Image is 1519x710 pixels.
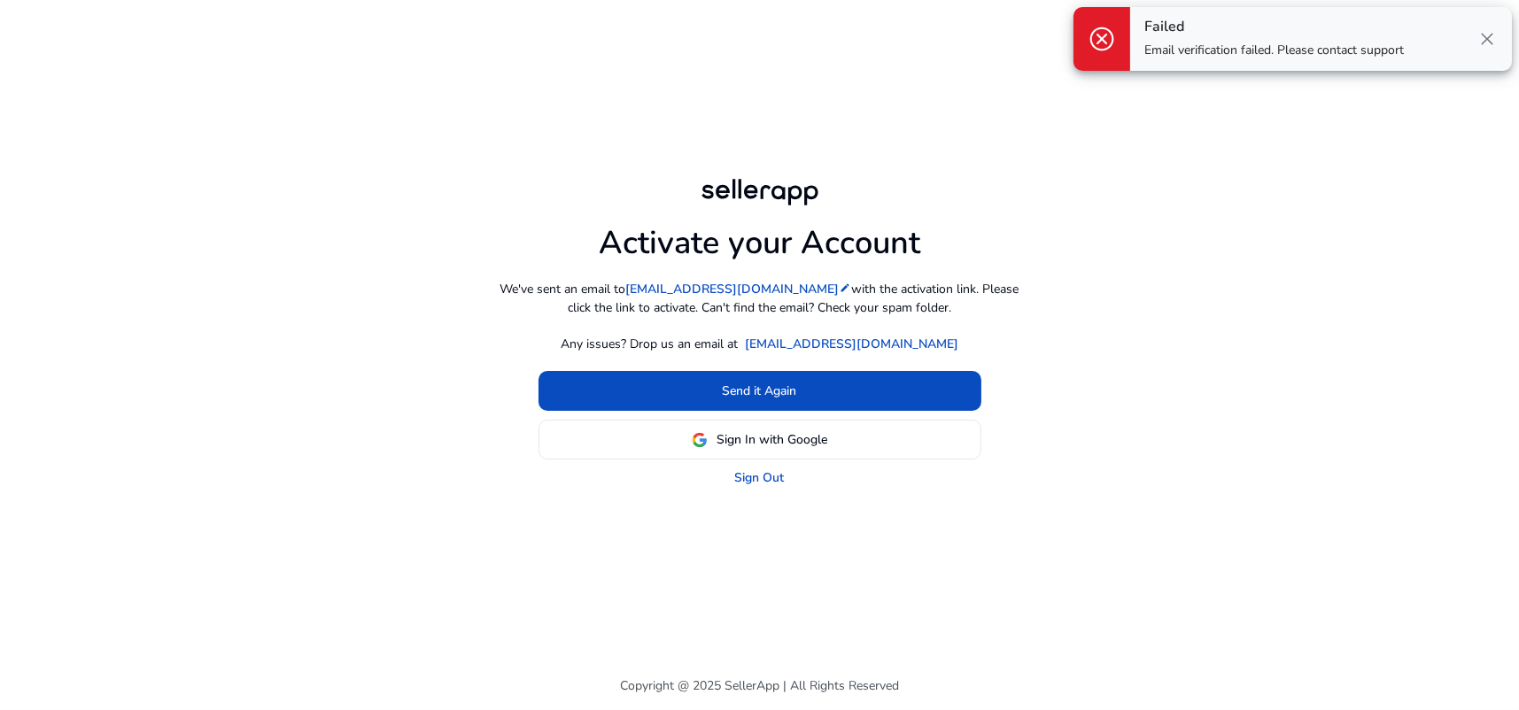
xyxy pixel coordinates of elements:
[1088,25,1116,53] span: cancel
[494,280,1026,317] p: We've sent an email to with the activation link. Please click the link to activate. Can't find th...
[840,282,852,294] mat-icon: edit
[626,280,852,298] a: [EMAIL_ADDRESS][DOMAIN_NAME]
[1144,19,1404,35] h4: Failed
[692,432,708,448] img: google-logo.svg
[599,210,920,262] h1: Activate your Account
[561,335,738,353] p: Any issues? Drop us an email at
[745,335,958,353] a: [EMAIL_ADDRESS][DOMAIN_NAME]
[735,468,785,487] a: Sign Out
[723,382,797,400] span: Send it Again
[539,371,981,411] button: Send it Again
[539,420,981,459] button: Sign In with Google
[1476,28,1498,50] span: close
[1144,42,1404,59] p: Email verification failed. Please contact support
[717,430,827,449] span: Sign In with Google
